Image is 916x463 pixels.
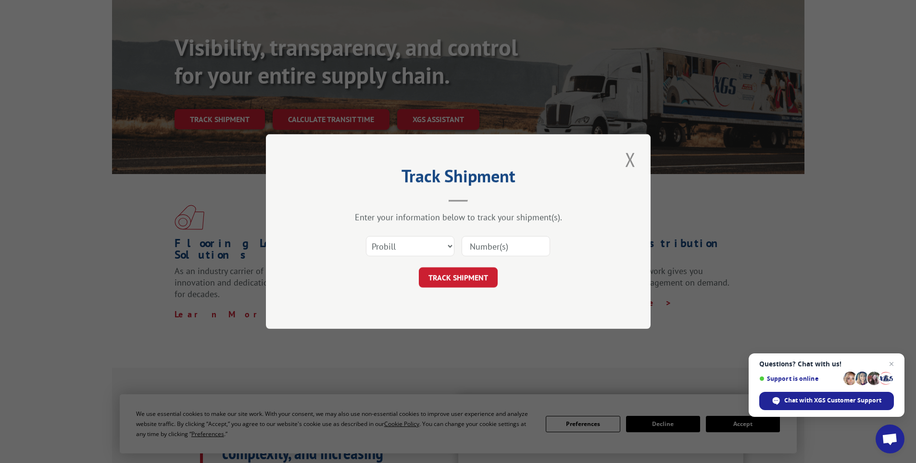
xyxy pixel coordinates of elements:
[759,360,894,368] span: Questions? Chat with us!
[622,146,639,173] button: Close modal
[759,375,840,382] span: Support is online
[784,396,881,405] span: Chat with XGS Customer Support
[759,392,894,410] span: Chat with XGS Customer Support
[876,425,904,453] a: Open chat
[314,212,602,223] div: Enter your information below to track your shipment(s).
[462,236,550,256] input: Number(s)
[419,267,498,288] button: TRACK SHIPMENT
[314,169,602,188] h2: Track Shipment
